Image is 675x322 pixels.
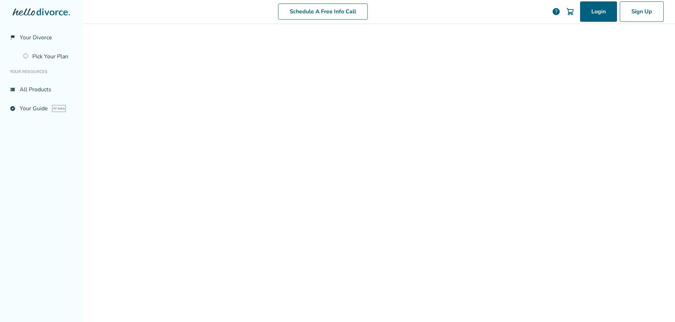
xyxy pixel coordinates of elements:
span: view_list [10,87,15,92]
span: flag_2 [10,35,15,40]
span: explore [10,106,15,111]
a: view_listAll Products [6,81,77,98]
a: exploreYour GuideAI beta [6,100,77,117]
a: Schedule A Free Info Call [278,4,368,20]
a: Sign Up [620,1,664,22]
span: Your Divorce [20,34,52,41]
img: Cart [566,7,574,16]
span: AI beta [52,105,66,112]
li: Your Resources [6,65,77,79]
a: Login [580,1,617,22]
a: flag_2Your Divorce [6,29,77,46]
a: Pick Your Plan [19,48,77,65]
a: help [552,7,560,16]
